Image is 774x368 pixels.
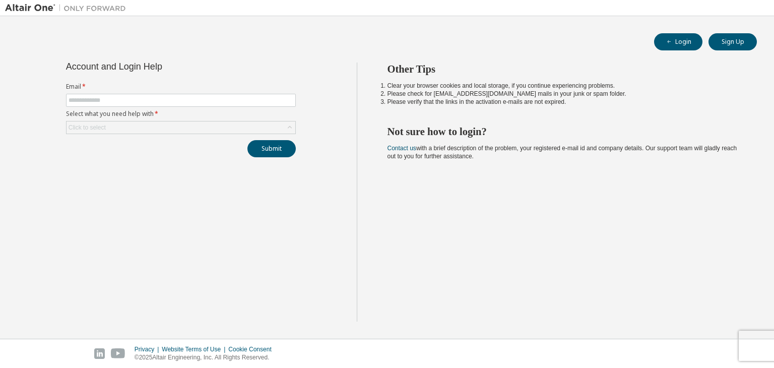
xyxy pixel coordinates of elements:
[67,121,295,134] div: Click to select
[247,140,296,157] button: Submit
[388,82,739,90] li: Clear your browser cookies and local storage, if you continue experiencing problems.
[388,98,739,106] li: Please verify that the links in the activation e-mails are not expired.
[654,33,702,50] button: Login
[111,348,125,359] img: youtube.svg
[135,353,278,362] p: © 2025 Altair Engineering, Inc. All Rights Reserved.
[388,145,416,152] a: Contact us
[228,345,277,353] div: Cookie Consent
[388,90,739,98] li: Please check for [EMAIL_ADDRESS][DOMAIN_NAME] mails in your junk or spam folder.
[135,345,162,353] div: Privacy
[5,3,131,13] img: Altair One
[66,63,250,71] div: Account and Login Help
[94,348,105,359] img: linkedin.svg
[388,63,739,76] h2: Other Tips
[162,345,228,353] div: Website Terms of Use
[69,124,106,132] div: Click to select
[66,110,296,118] label: Select what you need help with
[66,83,296,91] label: Email
[388,145,737,160] span: with a brief description of the problem, your registered e-mail id and company details. Our suppo...
[708,33,757,50] button: Sign Up
[388,125,739,138] h2: Not sure how to login?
